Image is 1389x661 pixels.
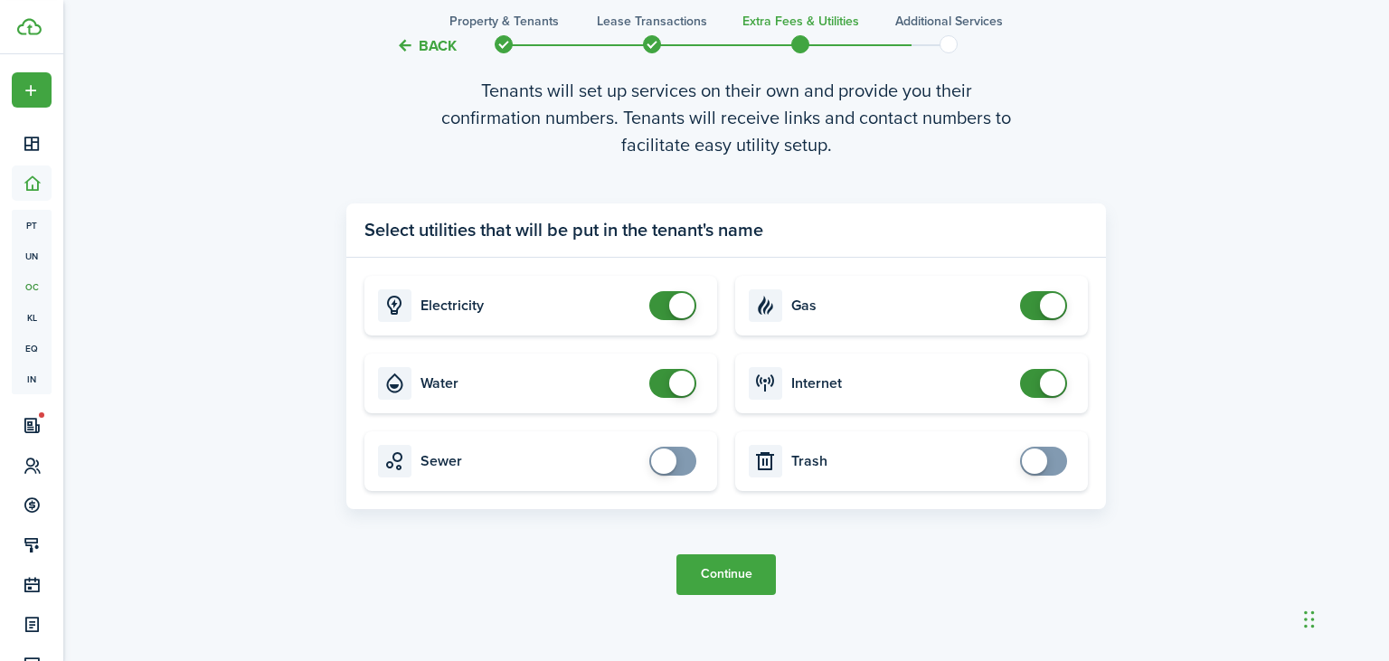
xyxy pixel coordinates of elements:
[597,12,707,31] h3: Lease Transactions
[420,375,640,392] card-title: Water
[396,36,457,55] button: Back
[742,12,859,31] h3: Extra fees & Utilities
[364,216,763,243] panel-main-title: Select utilities that will be put in the tenant's name
[791,453,1011,469] card-title: Trash
[12,271,52,302] a: oc
[895,12,1003,31] h3: Additional Services
[1299,574,1389,661] iframe: Chat Widget
[12,333,52,364] a: eq
[17,18,42,35] img: TenantCloud
[12,302,52,333] a: kl
[12,72,52,108] button: Open menu
[420,297,640,314] card-title: Electricity
[12,210,52,241] a: pt
[12,364,52,394] a: in
[791,297,1011,314] card-title: Gas
[1304,592,1315,647] div: Drag
[676,554,776,595] button: Continue
[791,375,1011,392] card-title: Internet
[346,77,1106,158] wizard-step-header-description: Tenants will set up services on their own and provide you their confirmation numbers. Tenants wil...
[420,453,640,469] card-title: Sewer
[449,12,559,31] h3: Property & Tenants
[12,241,52,271] a: un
